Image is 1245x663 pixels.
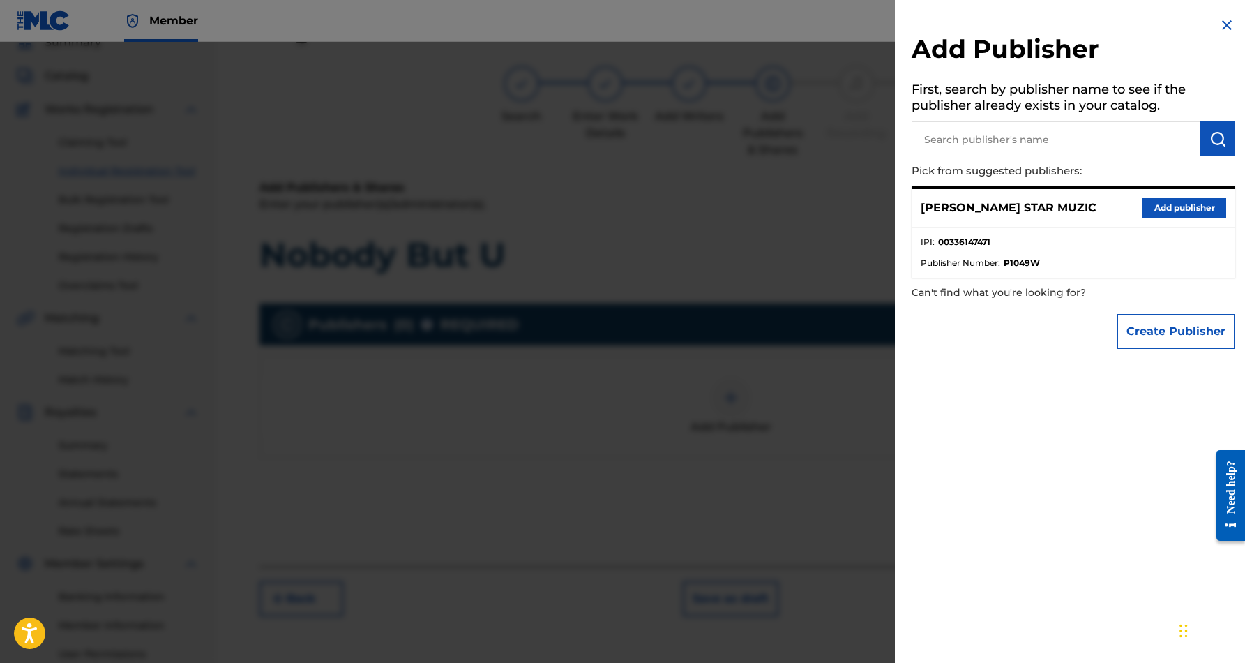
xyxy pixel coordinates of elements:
[124,13,141,29] img: Top Rightsholder
[1209,131,1226,147] img: Search Works
[921,236,935,248] span: IPI :
[1175,596,1245,663] iframe: Chat Widget
[1142,198,1226,218] button: Add publisher
[1117,314,1235,349] button: Create Publisher
[912,121,1200,156] input: Search publisher's name
[1004,257,1040,269] strong: P1049W
[1179,610,1188,652] div: Drag
[938,236,990,248] strong: 00336147471
[17,10,70,31] img: MLC Logo
[912,33,1235,69] h2: Add Publisher
[1206,438,1245,553] iframe: Resource Center
[921,257,1000,269] span: Publisher Number :
[149,13,198,29] span: Member
[921,200,1096,216] p: [PERSON_NAME] STAR MUZIC
[912,278,1156,307] p: Can't find what you're looking for?
[912,77,1235,121] h5: First, search by publisher name to see if the publisher already exists in your catalog.
[912,156,1156,186] p: Pick from suggested publishers:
